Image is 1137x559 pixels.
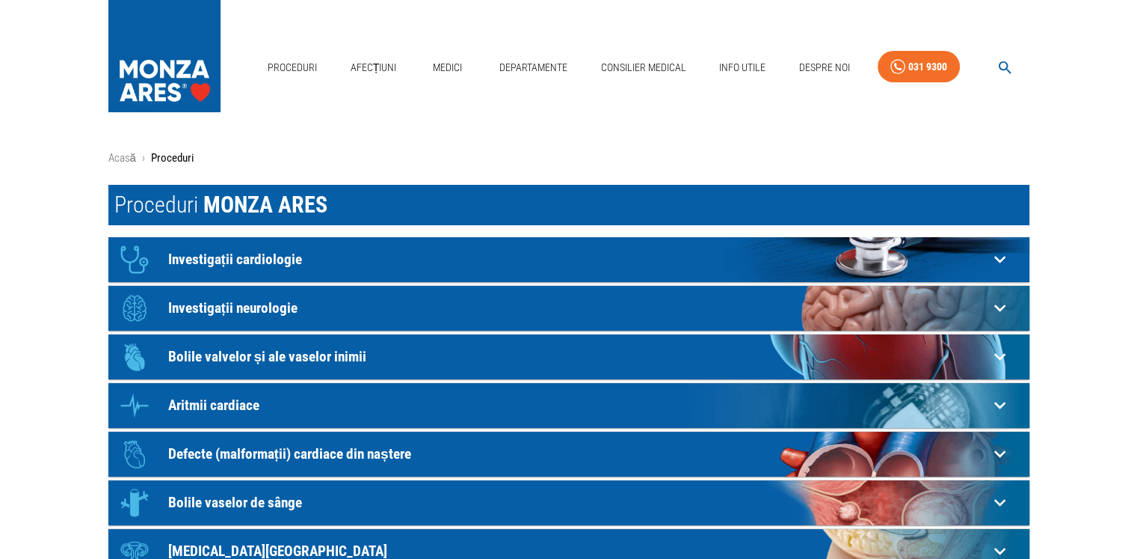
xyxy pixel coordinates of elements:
div: 031 9300 [908,58,947,76]
div: Icon [112,335,157,379]
div: IconInvestigații neurologie [108,286,1029,331]
p: Bolile vaselor de sânge [168,495,988,510]
a: Acasă [108,151,136,165]
h1: Proceduri [108,185,1029,225]
a: Consilier Medical [594,52,691,83]
div: Icon [112,432,157,477]
div: IconAritmii cardiace [108,383,1029,428]
a: Departamente [493,52,573,83]
div: IconBolile valvelor și ale vaselor inimii [108,335,1029,379]
a: Afecțiuni [345,52,403,83]
div: IconDefecte (malformații) cardiace din naștere [108,432,1029,477]
div: IconBolile vaselor de sânge [108,480,1029,525]
p: Investigații neurologie [168,300,988,316]
p: Bolile valvelor și ale vaselor inimii [168,349,988,364]
a: Medici [424,52,472,83]
a: Info Utile [713,52,771,83]
span: MONZA ARES [203,192,327,218]
p: Aritmii cardiace [168,397,988,413]
li: › [142,150,145,167]
a: Proceduri [262,52,323,83]
p: Proceduri [151,150,194,167]
a: 031 9300 [878,51,960,83]
div: Icon [112,237,157,282]
div: Icon [112,480,157,525]
div: IconInvestigații cardiologie [108,237,1029,282]
p: [MEDICAL_DATA][GEOGRAPHIC_DATA] [168,543,988,559]
div: Icon [112,383,157,428]
nav: breadcrumb [108,150,1029,167]
p: Defecte (malformații) cardiace din naștere [168,446,988,462]
div: Icon [112,286,157,331]
a: Despre Noi [793,52,856,83]
p: Investigații cardiologie [168,251,988,267]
